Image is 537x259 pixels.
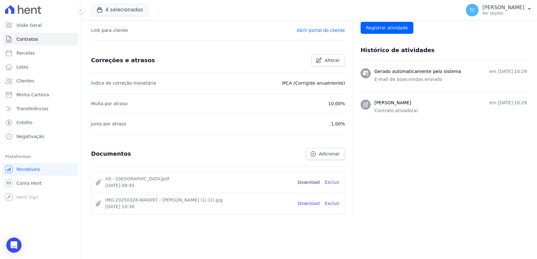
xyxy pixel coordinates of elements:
[324,57,340,63] span: Alterar
[328,100,345,107] p: 10,00%
[361,46,435,54] h3: Histórico de atividades
[482,4,524,11] p: [PERSON_NAME]
[374,99,411,106] h3: [PERSON_NAME]
[16,78,34,84] span: Clientes
[3,163,78,176] a: Recebíveis
[331,120,345,128] p: 1,00%
[16,166,40,172] span: Recebíveis
[3,61,78,73] a: Lotes
[16,50,35,56] span: Parcelas
[374,76,527,83] p: E-mail de boas-vindas enviado
[3,88,78,101] a: Minha Carteira
[297,28,345,33] a: Abrir portal do cliente
[361,22,413,34] input: Registrar atividade
[16,119,33,126] span: Crédito
[3,177,78,190] a: Conta Hent
[298,179,320,186] a: Download
[16,105,48,112] span: Transferências
[3,19,78,32] a: Visão Geral
[319,151,339,157] span: Adicionar
[91,120,126,128] p: Juros por atraso
[16,92,49,98] span: Minha Carteira
[105,197,293,203] span: IMG-20250326-WA0097 - [PERSON_NAME] (1) (1).jpg
[312,54,345,66] a: Alterar
[16,36,38,42] span: Contratos
[16,64,28,70] span: Lotes
[3,116,78,129] a: Crédito
[91,150,131,158] h3: Documentos
[91,100,127,107] p: Multa por atraso
[469,8,475,12] span: TC
[3,33,78,45] a: Contratos
[374,107,527,114] p: Contrato ativado(a)
[3,130,78,143] a: Negativação
[482,11,524,16] p: Ver opções
[16,22,42,28] span: Visão Geral
[5,153,76,160] div: Plataformas
[489,99,527,106] p: em [DATE] 10:29
[282,79,345,87] p: IPCA (Corrigido anualmente)
[91,57,155,64] h3: Correções e atrasos
[91,27,128,34] p: Link para cliente
[16,180,41,186] span: Conta Hent
[16,133,44,140] span: Negativação
[105,182,293,189] span: [DATE] 08:45
[91,79,156,87] p: Índice de correção monetária
[306,148,345,160] a: Adicionar
[105,176,293,182] span: A5 - [GEOGRAPHIC_DATA]pdf
[3,47,78,59] a: Parcelas
[3,75,78,87] a: Clientes
[298,200,320,207] a: Download
[325,179,340,186] a: Excluir
[325,200,340,207] a: Excluir
[461,1,537,19] button: TC [PERSON_NAME] Ver opções
[105,203,293,210] span: [DATE] 10:30
[3,102,78,115] a: Transferências
[374,68,461,75] h3: Gerado automaticamente pelo sistema
[489,68,527,75] p: em [DATE] 10:29
[6,238,22,253] div: Open Intercom Messenger
[91,4,148,16] button: 4 selecionados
